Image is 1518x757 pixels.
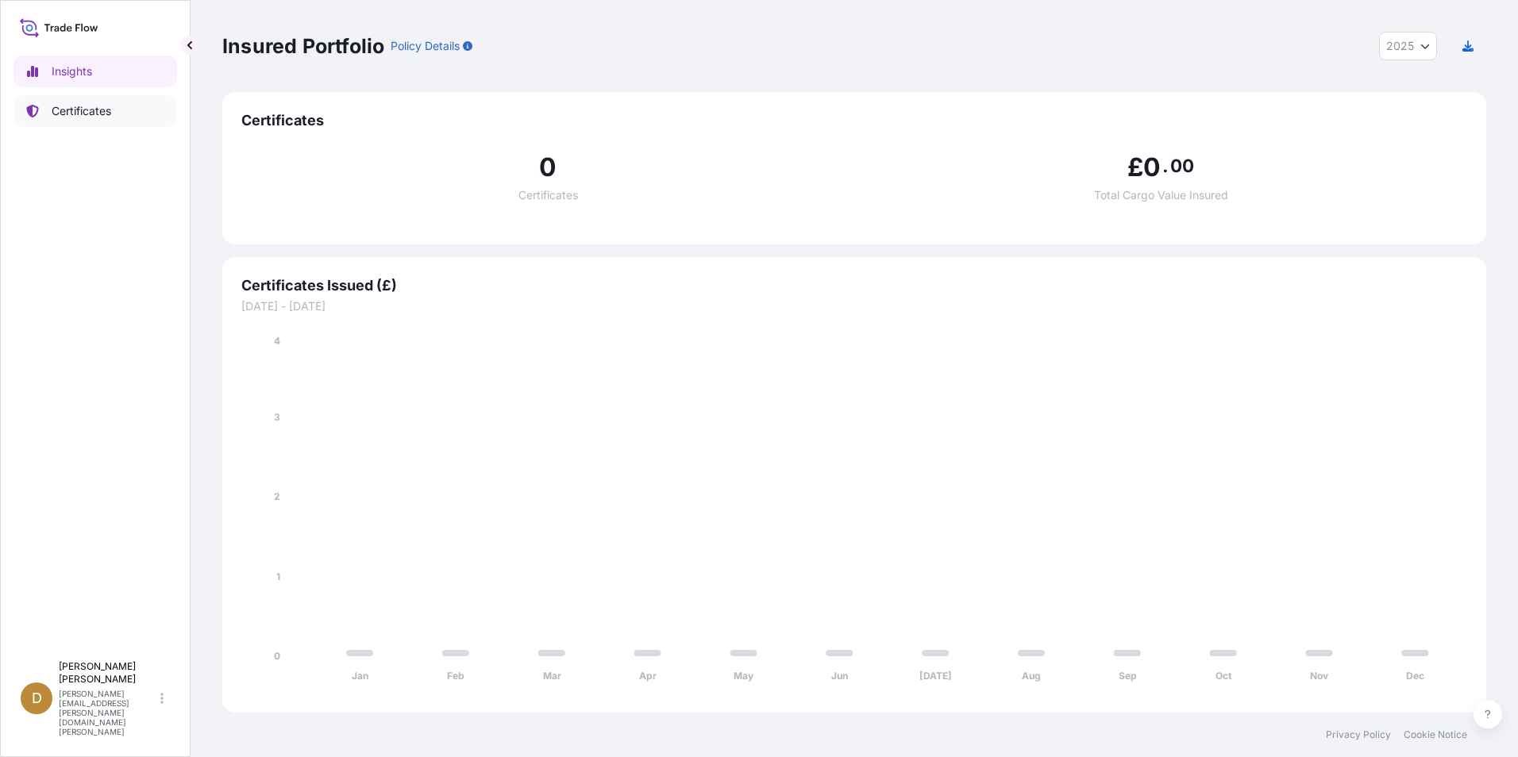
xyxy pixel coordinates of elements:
[1094,190,1228,201] span: Total Cargo Value Insured
[13,95,177,127] a: Certificates
[276,571,280,582] tspan: 1
[447,670,464,682] tspan: Feb
[1386,38,1414,54] span: 2025
[734,670,754,682] tspan: May
[1119,670,1137,682] tspan: Sep
[1404,728,1467,741] a: Cookie Notice
[274,650,280,662] tspan: 0
[1326,728,1391,741] a: Privacy Policy
[52,103,111,119] p: Certificates
[352,670,368,682] tspan: Jan
[518,190,578,201] span: Certificates
[543,670,561,682] tspan: Mar
[831,670,848,682] tspan: Jun
[1127,155,1143,180] span: £
[32,690,42,706] span: D
[274,490,280,502] tspan: 2
[1379,32,1437,60] button: Year Selector
[274,335,280,347] tspan: 4
[639,670,657,682] tspan: Apr
[1310,670,1329,682] tspan: Nov
[1143,155,1161,180] span: 0
[222,33,384,59] p: Insured Portfolio
[1162,159,1168,172] span: .
[391,38,460,54] p: Policy Details
[241,298,1467,314] span: [DATE] - [DATE]
[539,155,557,180] span: 0
[13,56,177,87] a: Insights
[1170,159,1194,172] span: 00
[919,670,952,682] tspan: [DATE]
[52,63,92,79] p: Insights
[1406,670,1424,682] tspan: Dec
[274,411,280,423] tspan: 3
[59,660,157,686] p: [PERSON_NAME] [PERSON_NAME]
[241,111,1467,130] span: Certificates
[1022,670,1041,682] tspan: Aug
[1216,670,1232,682] tspan: Oct
[59,689,157,736] p: [PERSON_NAME][EMAIL_ADDRESS][PERSON_NAME][DOMAIN_NAME][PERSON_NAME]
[241,276,1467,295] span: Certificates Issued (£)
